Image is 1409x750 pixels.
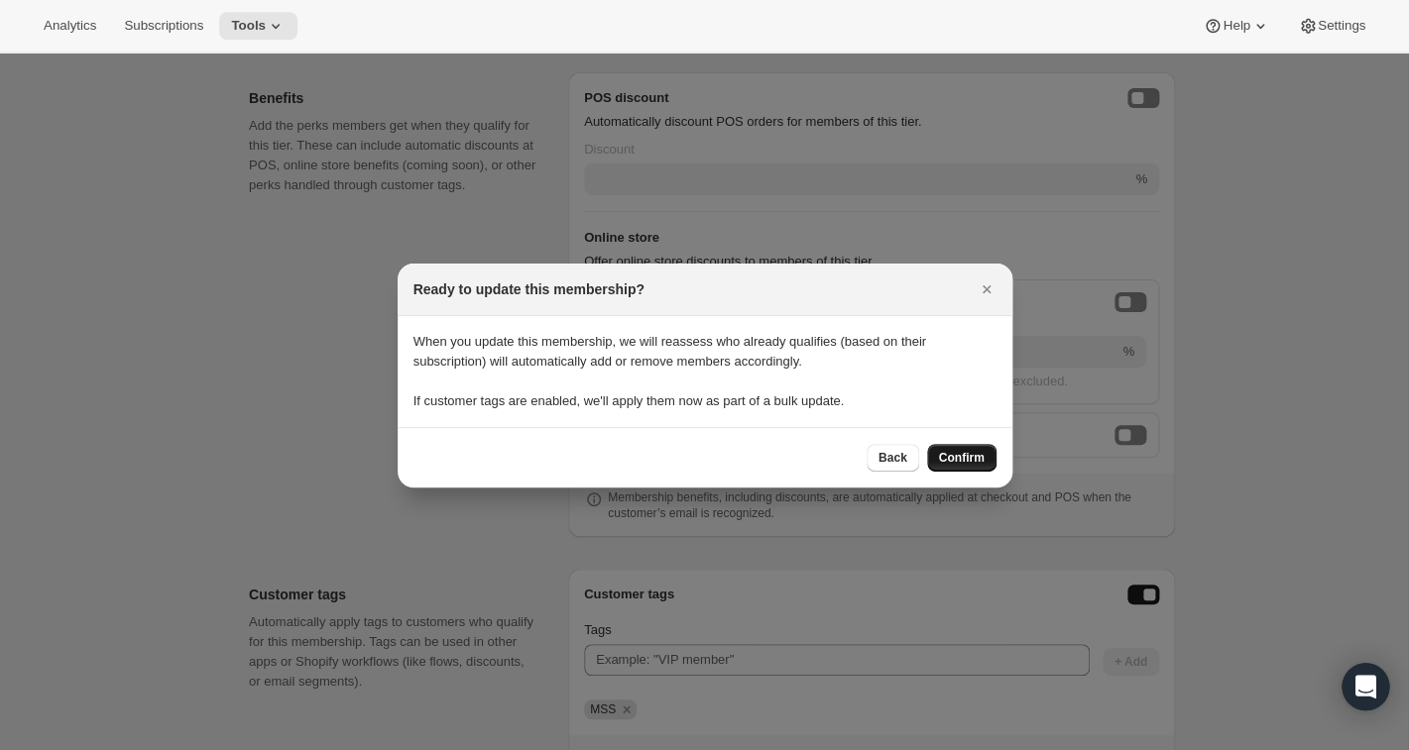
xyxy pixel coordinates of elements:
button: Settings [1286,12,1377,40]
button: Analytics [32,12,108,40]
span: Help [1223,18,1249,34]
span: Tools [231,18,266,34]
p: When you update this membership, we will reassess who already qualifies (based on their subscript... [413,332,997,372]
button: Close [973,275,1000,303]
button: Subscriptions [112,12,215,40]
div: Open Intercom Messenger [1342,663,1389,710]
button: Back [867,444,919,472]
button: Help [1191,12,1281,40]
span: Confirm [939,450,985,466]
button: Tools [219,12,297,40]
h2: Ready to update this membership? [413,279,645,299]
span: Back [879,450,907,466]
span: Analytics [44,18,96,34]
button: Confirm [927,444,997,472]
span: Subscriptions [124,18,203,34]
span: Settings [1318,18,1365,34]
p: If customer tags are enabled, we'll apply them now as part of a bulk update. [413,391,997,411]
